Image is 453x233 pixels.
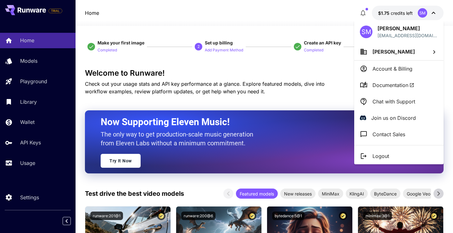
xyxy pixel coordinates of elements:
[360,26,372,38] div: SM
[354,43,444,60] button: [PERSON_NAME]
[372,98,415,105] p: Chat with Support
[372,49,415,55] span: [PERSON_NAME]
[372,131,405,138] p: Contact Sales
[377,32,438,39] div: slava.m@profi.io
[371,114,416,122] p: Join us on Discord
[377,25,438,32] p: [PERSON_NAME]
[377,32,438,39] p: [EMAIL_ADDRESS][DOMAIN_NAME]
[372,152,389,160] p: Logout
[372,65,412,73] p: Account & Billing
[372,81,414,89] span: Documentation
